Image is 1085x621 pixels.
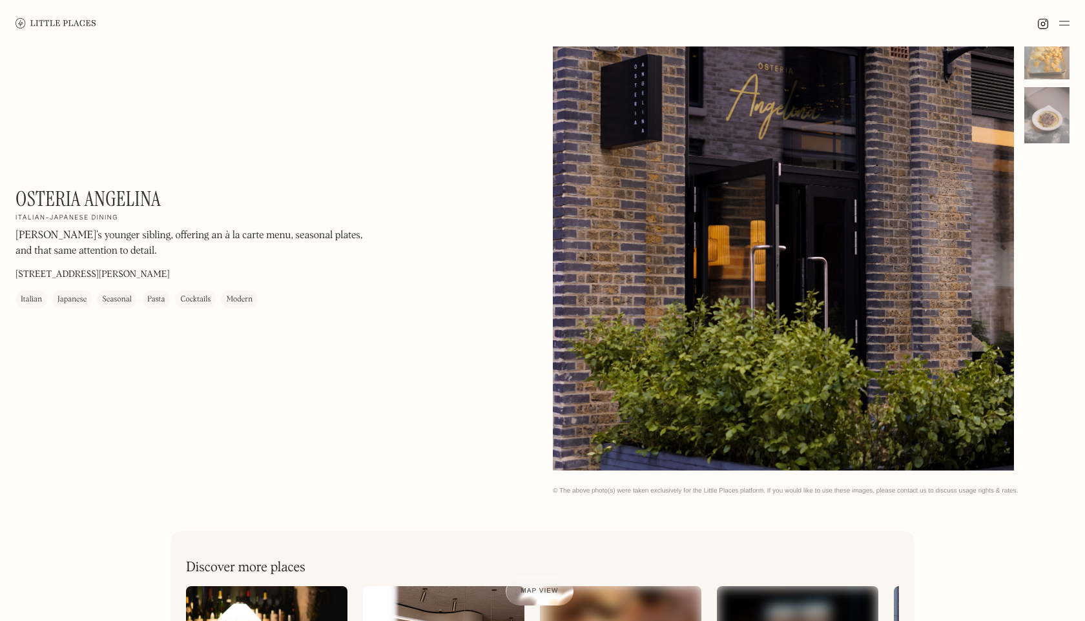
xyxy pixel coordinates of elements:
[186,560,305,576] h2: Discover more places
[147,293,165,306] div: Pasta
[15,187,161,211] h1: Osteria Angelina
[15,228,364,259] p: [PERSON_NAME]’s younger sibling, offering an à la carte menu, seasonal plates, and that same atte...
[506,577,574,606] a: Map view
[226,293,253,306] div: Modern
[102,293,132,306] div: Seasonal
[180,293,211,306] div: Cocktails
[15,214,118,223] h2: Italian-Japanese dining
[57,293,87,306] div: Japanese
[15,268,170,281] p: [STREET_ADDRESS][PERSON_NAME]
[521,587,559,595] span: Map view
[21,293,42,306] div: Italian
[553,487,1069,495] div: © The above photo(s) were taken exclusively for the Little Places platform. If you would like to ...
